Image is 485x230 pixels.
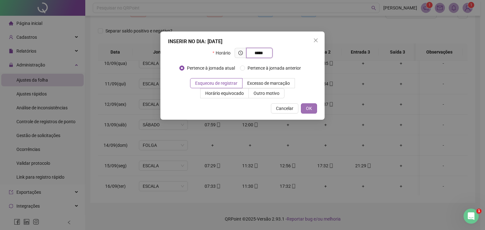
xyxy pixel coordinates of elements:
[254,91,279,96] span: Outro motivo
[464,209,479,224] iframe: Intercom live chat
[313,38,318,43] span: close
[271,103,298,113] button: Cancelar
[195,81,237,86] span: Esqueceu de registrar
[301,103,317,113] button: OK
[306,105,312,112] span: OK
[247,81,290,86] span: Excesso de marcação
[168,38,317,45] div: INSERIR NO DIA : [DATE]
[476,209,482,214] span: 1
[311,35,321,45] button: Close
[245,65,303,72] span: Pertence à jornada anterior
[205,91,244,96] span: Horário equivocado
[276,105,293,112] span: Cancelar
[238,51,243,55] span: clock-circle
[184,65,237,72] span: Pertence à jornada atual
[213,48,234,58] label: Horário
